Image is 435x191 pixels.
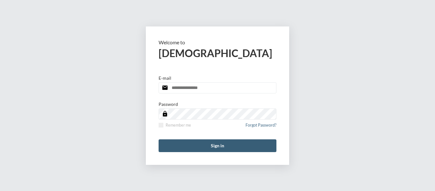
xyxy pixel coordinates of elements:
[159,139,276,152] button: Sign in
[246,123,276,131] a: Forgot Password?
[159,101,178,107] p: Password
[159,47,276,59] h2: [DEMOGRAPHIC_DATA]
[159,39,276,45] p: Welcome to
[159,123,191,128] label: Remember me
[159,75,171,81] p: E-mail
